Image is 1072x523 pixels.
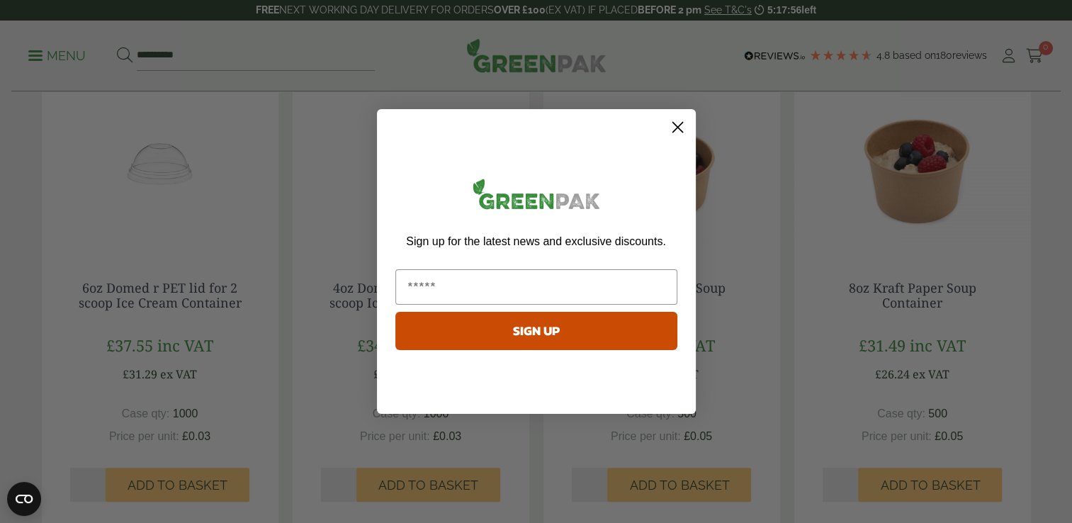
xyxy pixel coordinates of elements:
[395,312,677,350] button: SIGN UP
[7,482,41,516] button: Open CMP widget
[665,115,690,140] button: Close dialog
[395,269,677,305] input: Email
[395,173,677,220] img: greenpak_logo
[406,235,665,247] span: Sign up for the latest news and exclusive discounts.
